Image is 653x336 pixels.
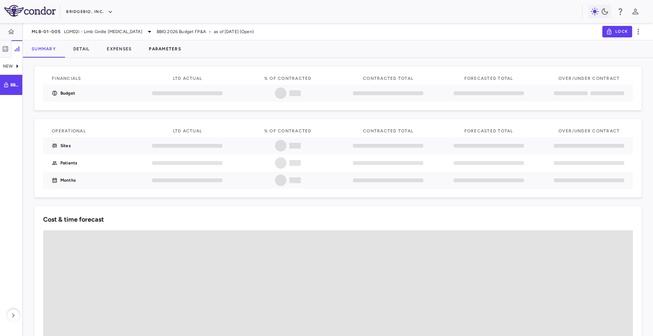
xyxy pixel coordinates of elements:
[264,128,312,133] span: % of Contracted
[98,40,140,58] button: Expenses
[60,90,75,96] p: Budget
[464,76,513,81] span: Forecasted Total
[363,76,413,81] span: Contracted Total
[558,76,620,81] span: Over/Under Contract
[65,40,98,58] button: Detail
[4,5,56,17] img: logo-full-SnFGN8VE.png
[173,76,202,81] span: LTD actual
[60,177,76,183] p: Months
[157,28,206,35] span: BBIO 2026 Budget FP&A
[43,215,104,224] h6: Cost & time forecast
[3,63,13,69] p: NEW
[52,128,86,133] span: Operational
[209,28,211,35] span: •
[32,29,61,35] span: MLB-01-005
[23,40,65,58] button: Summary
[60,160,77,166] p: Patients
[602,26,632,37] button: Lock
[363,128,413,133] span: Contracted Total
[214,28,254,35] span: as of [DATE] (Open)
[60,142,71,149] p: Sites
[66,6,113,18] button: BridgeBio, Inc.
[64,28,142,35] span: LGMD2i - Limb Girdle [MEDICAL_DATA]
[264,76,312,81] span: % of Contracted
[464,128,513,133] span: Forecasted Total
[558,128,620,133] span: Over/Under Contract
[173,128,202,133] span: LTD Actual
[140,40,190,58] button: Parameters
[52,76,81,81] span: Financials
